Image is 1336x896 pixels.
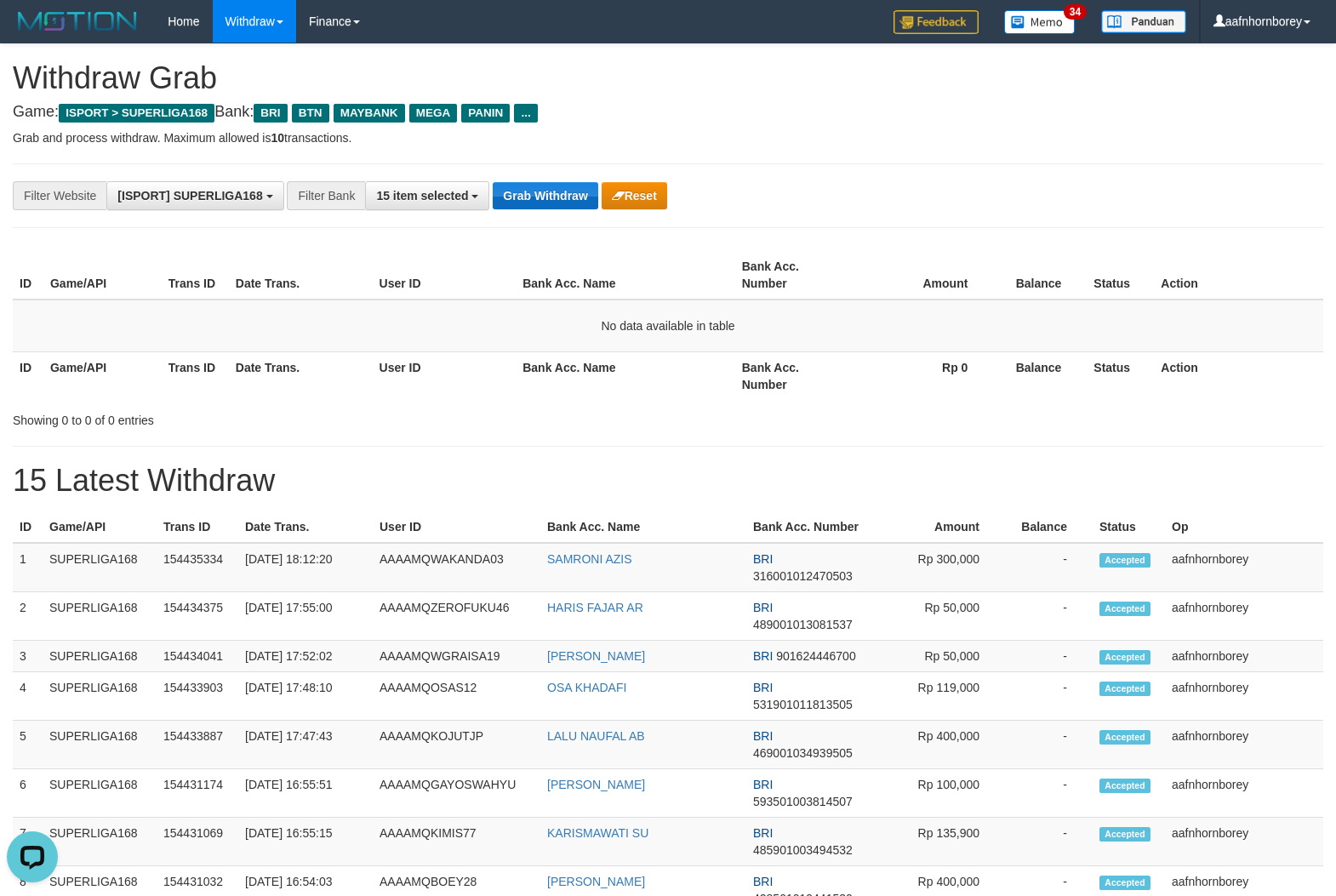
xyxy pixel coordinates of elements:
[157,721,238,769] td: 154433887
[157,543,238,592] td: 154435334
[753,649,773,663] span: BRI
[547,552,632,566] a: SAMRONI AZIS
[373,672,540,721] td: AAAAMQOSAS12
[157,672,238,721] td: 154433903
[373,641,540,672] td: AAAAMQWGRAISA19
[43,769,157,818] td: SUPERLIGA168
[873,769,1005,818] td: Rp 100,000
[13,9,142,34] img: MOTION_logo.png
[547,681,626,694] a: OSA KHADAFI
[1004,10,1076,34] img: Button%20Memo.svg
[746,511,873,543] th: Bank Acc. Number
[547,649,645,663] a: [PERSON_NAME]
[373,251,517,300] th: User ID
[13,592,43,641] td: 2
[753,843,853,857] span: Copy 485901003494532 to clipboard
[1005,543,1093,592] td: -
[13,464,1323,498] h1: 15 Latest Withdraw
[1165,672,1323,721] td: aafnhornborey
[365,181,489,210] button: 15 item selected
[13,641,43,672] td: 3
[776,649,855,663] span: Copy 901624446700 to clipboard
[43,351,162,400] th: Game/API
[873,511,1005,543] th: Amount
[1165,543,1323,592] td: aafnhornborey
[753,618,853,631] span: Copy 489001013081537 to clipboard
[854,351,994,400] th: Rp 0
[162,251,229,300] th: Trans ID
[13,300,1323,352] td: No data available in table
[735,251,854,300] th: Bank Acc. Number
[1005,769,1093,818] td: -
[873,641,1005,672] td: Rp 50,000
[516,251,735,300] th: Bank Acc. Name
[873,721,1005,769] td: Rp 400,000
[894,10,979,34] img: Feedback.jpg
[106,181,283,210] button: [ISPORT] SUPERLIGA168
[753,698,853,711] span: Copy 531901011813505 to clipboard
[753,875,773,888] span: BRI
[13,251,43,300] th: ID
[873,592,1005,641] td: Rp 50,000
[1165,769,1323,818] td: aafnhornborey
[547,778,645,791] a: [PERSON_NAME]
[373,721,540,769] td: AAAAMQKOJUTJP
[43,543,157,592] td: SUPERLIGA168
[43,641,157,672] td: SUPERLIGA168
[1087,351,1154,400] th: Status
[13,104,1323,121] h4: Game: Bank:
[1005,511,1093,543] th: Balance
[873,672,1005,721] td: Rp 119,000
[13,769,43,818] td: 6
[993,351,1087,400] th: Balance
[1101,10,1186,33] img: panduan.png
[1154,251,1323,300] th: Action
[873,818,1005,866] td: Rp 135,900
[43,818,157,866] td: SUPERLIGA168
[13,129,1323,146] p: Grab and process withdraw. Maximum allowed is transactions.
[753,569,853,583] span: Copy 316001012470503 to clipboard
[59,104,214,123] span: ISPORT > SUPERLIGA168
[1005,672,1093,721] td: -
[753,826,773,840] span: BRI
[1099,650,1150,665] span: Accepted
[43,251,162,300] th: Game/API
[238,818,373,866] td: [DATE] 16:55:15
[1099,779,1150,793] span: Accepted
[229,351,373,400] th: Date Trans.
[238,672,373,721] td: [DATE] 17:48:10
[1099,876,1150,890] span: Accepted
[13,511,43,543] th: ID
[753,778,773,791] span: BRI
[1165,721,1323,769] td: aafnhornborey
[43,721,157,769] td: SUPERLIGA168
[753,552,773,566] span: BRI
[1064,4,1087,20] span: 34
[157,592,238,641] td: 154434375
[514,104,537,123] span: ...
[157,641,238,672] td: 154434041
[1005,818,1093,866] td: -
[547,875,645,888] a: [PERSON_NAME]
[547,729,645,743] a: LALU NAUFAL AB
[254,104,287,123] span: BRI
[271,131,284,145] strong: 10
[1093,511,1165,543] th: Status
[373,351,517,400] th: User ID
[373,592,540,641] td: AAAAMQZEROFUKU46
[229,251,373,300] th: Date Trans.
[1005,592,1093,641] td: -
[516,351,735,400] th: Bank Acc. Name
[493,182,597,209] button: Grab Withdraw
[1099,730,1150,745] span: Accepted
[13,818,43,866] td: 7
[1165,818,1323,866] td: aafnhornborey
[1005,721,1093,769] td: -
[547,601,643,614] a: HARIS FAJAR AR
[238,511,373,543] th: Date Trans.
[13,543,43,592] td: 1
[1087,251,1154,300] th: Status
[157,818,238,866] td: 154431069
[43,511,157,543] th: Game/API
[292,104,329,123] span: BTN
